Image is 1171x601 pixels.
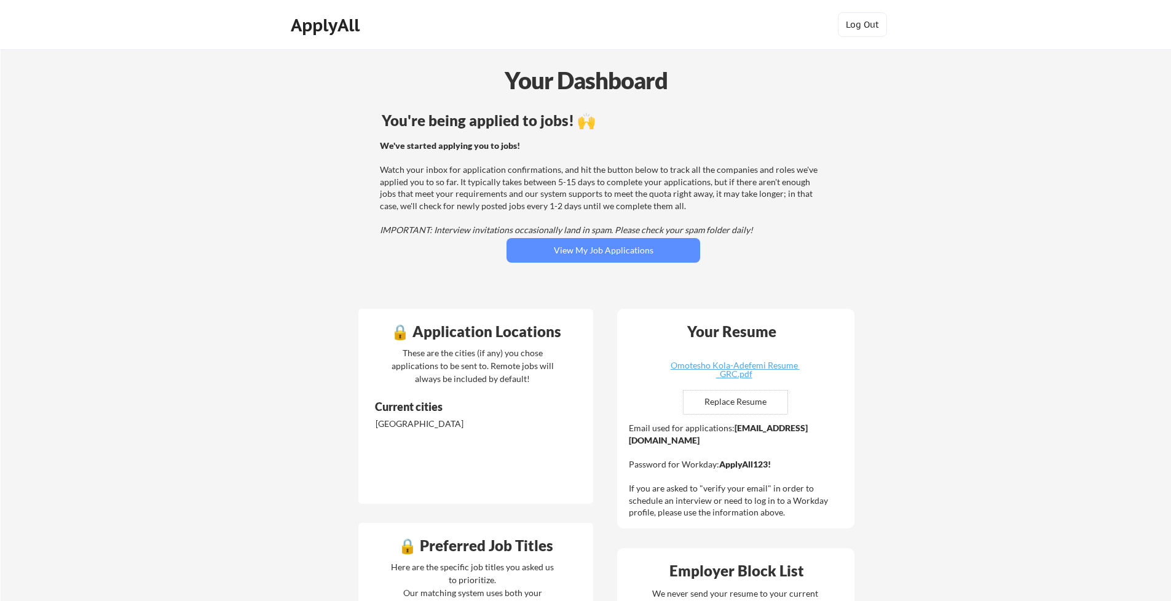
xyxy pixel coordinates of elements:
[361,324,590,339] div: 🔒 Application Locations
[375,401,545,412] div: Current cities
[671,324,792,339] div: Your Resume
[661,361,807,380] a: Omotesho Kola-Adefemi Resume _GRC.pdf
[380,225,753,235] em: IMPORTANT: Interview invitations occasionally land in spam. Please check your spam folder daily!
[838,12,887,37] button: Log Out
[622,563,851,578] div: Employer Block List
[719,459,771,469] strong: ApplyAll123!
[380,140,823,236] div: Watch your inbox for application confirmations, and hit the button below to track all the compani...
[376,418,505,430] div: [GEOGRAPHIC_DATA]
[291,15,363,36] div: ApplyAll
[629,423,808,445] strong: [EMAIL_ADDRESS][DOMAIN_NAME]
[388,346,557,385] div: These are the cities (if any) you chose applications to be sent to. Remote jobs will always be in...
[382,113,825,128] div: You're being applied to jobs! 🙌
[1,63,1171,98] div: Your Dashboard
[661,361,807,378] div: Omotesho Kola-Adefemi Resume _GRC.pdf
[380,140,520,151] strong: We've started applying you to jobs!
[507,238,700,263] button: View My Job Applications
[629,422,846,519] div: Email used for applications: Password for Workday: If you are asked to "verify your email" in ord...
[361,538,590,553] div: 🔒 Preferred Job Titles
